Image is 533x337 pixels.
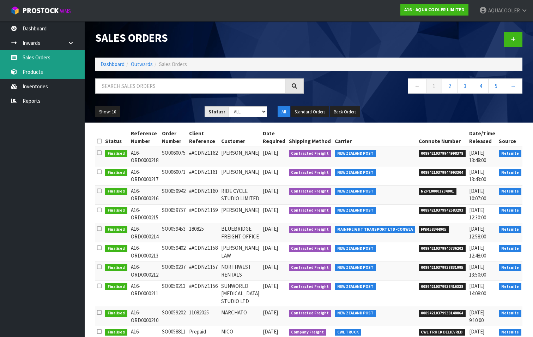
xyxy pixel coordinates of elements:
[457,78,473,94] a: 3
[335,207,376,214] span: NEW ZEALAND POST
[469,207,486,221] span: [DATE] 12:30:00
[219,261,261,280] td: NORTHWEST RENTALS
[219,204,261,223] td: [PERSON_NAME]
[129,242,160,261] td: A16-ORD0000213
[467,128,497,147] th: Date/Time Released
[469,309,484,323] span: [DATE] 9:10:00
[488,7,520,14] span: AQUACOOLER
[263,188,278,194] span: [DATE]
[187,261,219,280] td: #ACDNZ1157
[129,166,160,185] td: A16-ORD0000217
[419,188,457,195] span: NZP100001734001
[11,6,19,15] img: cube-alt.png
[219,242,261,261] td: [PERSON_NAME] LAW
[419,150,466,157] span: 00894210379944998378
[287,128,333,147] th: Shipping Method
[263,283,278,289] span: [DATE]
[263,244,278,251] span: [DATE]
[129,223,160,242] td: A16-ORD0000214
[469,264,486,278] span: [DATE] 13:50:00
[335,245,376,252] span: NEW ZEALAND POST
[426,78,442,94] a: 1
[335,188,376,195] span: NEW ZEALAND POST
[499,245,521,252] span: Netsuite
[187,242,219,261] td: #ACDNZ1158
[105,207,127,214] span: Finalised
[160,223,187,242] td: SO0059453
[469,225,486,240] span: [DATE] 12:58:00
[105,264,127,271] span: Finalised
[129,280,160,307] td: A16-ORD0000211
[187,223,219,242] td: 180825
[289,264,332,271] span: Contracted Freight
[105,245,127,252] span: Finalised
[335,283,376,290] span: NEW ZEALAND POST
[419,264,466,271] span: 00894210379938831995
[160,261,187,280] td: SO0059237
[469,188,486,202] span: [DATE] 10:07:00
[219,166,261,185] td: [PERSON_NAME]
[289,283,332,290] span: Contracted Freight
[314,78,523,96] nav: Page navigation
[187,166,219,185] td: #ACDNZ1161
[499,329,521,336] span: Netsuite
[95,78,285,94] input: Search sales orders
[187,307,219,326] td: 11082025
[219,307,261,326] td: MARCHATO
[160,128,187,147] th: Order Number
[187,185,219,204] td: #ACDNZ1160
[103,128,129,147] th: Status
[160,242,187,261] td: SO0059402
[499,150,521,157] span: Netsuite
[160,307,187,326] td: SO0059202
[23,6,59,15] span: ProStock
[289,329,327,336] span: Company Freight
[289,169,332,176] span: Contracted Freight
[263,225,278,232] span: [DATE]
[219,147,261,166] td: [PERSON_NAME]
[187,128,219,147] th: Client Reference
[160,166,187,185] td: SO0060071
[469,168,486,183] span: [DATE] 13:43:00
[159,61,187,67] span: Sales Orders
[187,280,219,307] td: #ACDNZ1156
[469,283,486,297] span: [DATE] 14:08:00
[208,109,225,115] strong: Status:
[469,149,486,164] span: [DATE] 13:48:00
[335,329,361,336] span: CWL TRUCK
[333,128,417,147] th: Carrier
[499,188,521,195] span: Netsuite
[105,226,127,233] span: Finalised
[131,61,153,67] a: Outwards
[419,283,466,290] span: 00894210379938416338
[263,207,278,213] span: [DATE]
[219,128,261,147] th: Customer
[335,310,376,317] span: NEW ZEALAND POST
[499,283,521,290] span: Netsuite
[289,207,332,214] span: Contracted Freight
[278,106,290,118] button: All
[187,147,219,166] td: #ACDNZ1162
[499,264,521,271] span: Netsuite
[263,149,278,156] span: [DATE]
[101,61,125,67] a: Dashboard
[289,150,332,157] span: Contracted Freight
[160,280,187,307] td: SO0059213
[408,78,426,94] a: ←
[129,185,160,204] td: A16-ORD0000216
[504,78,522,94] a: →
[289,226,332,233] span: Contracted Freight
[335,264,376,271] span: NEW ZEALAND POST
[263,309,278,316] span: [DATE]
[263,264,278,270] span: [DATE]
[105,169,127,176] span: Finalised
[442,78,458,94] a: 2
[404,7,465,13] strong: A16 - AQUA COOLER LIMITED
[330,106,360,118] button: Back Orders
[129,261,160,280] td: A16-ORD0000212
[160,185,187,204] td: SO0059942
[105,329,127,336] span: Finalised
[129,204,160,223] td: A16-ORD0000215
[419,329,465,336] span: CWL TRUCK DELIEVRED
[289,245,332,252] span: Contracted Freight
